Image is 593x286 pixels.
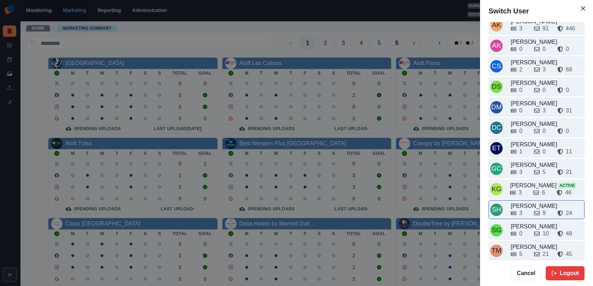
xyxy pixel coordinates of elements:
[543,86,546,94] div: 0
[543,24,549,33] div: 91
[511,120,583,128] div: [PERSON_NAME]
[511,99,583,108] div: [PERSON_NAME]
[511,243,583,251] div: [PERSON_NAME]
[566,86,569,94] div: 0
[543,168,546,176] div: 5
[543,127,546,135] div: 0
[511,140,583,149] div: [PERSON_NAME]
[566,209,572,217] div: 24
[492,37,501,54] div: Alicia Kalogeropoulos
[543,106,546,115] div: 3
[511,161,583,169] div: [PERSON_NAME]
[492,140,501,157] div: Emily Tanedo
[543,250,549,258] div: 21
[519,127,522,135] div: 0
[566,45,569,53] div: 0
[511,266,541,280] button: Cancel
[492,17,501,34] div: Alex Kalogeropoulos
[519,65,522,74] div: 2
[566,250,572,258] div: 45
[519,209,522,217] div: 3
[519,147,522,156] div: 1
[511,58,583,67] div: [PERSON_NAME]
[491,160,502,177] div: Gizelle Carlos
[492,119,502,136] div: David Colangelo
[519,250,522,258] div: 5
[543,45,546,53] div: 0
[491,99,502,116] div: Darwin Manalo
[542,188,545,197] div: 6
[565,188,571,197] div: 46
[577,3,589,14] button: Close
[543,209,546,217] div: 9
[543,65,546,74] div: 3
[566,65,572,74] div: 68
[566,127,569,135] div: 0
[492,181,502,198] div: Katrina Gallardo
[519,168,522,176] div: 3
[519,45,522,53] div: 0
[558,182,576,189] span: Active
[566,229,572,238] div: 48
[566,24,575,33] div: 446
[543,147,546,156] div: 0
[492,78,501,95] div: Dakota Saunders
[519,106,522,115] div: 0
[519,86,522,94] div: 0
[566,168,572,176] div: 21
[510,181,583,190] div: [PERSON_NAME]
[546,266,585,280] button: Logout
[511,202,583,210] div: [PERSON_NAME]
[511,38,583,46] div: [PERSON_NAME]
[492,242,502,259] div: Tony Manalo
[519,229,522,238] div: 0
[566,147,572,156] div: 11
[492,222,502,239] div: Sarah Gleason
[519,24,522,33] div: 3
[519,188,522,197] div: 3
[492,58,501,75] div: Crizalyn Servida
[511,222,583,231] div: [PERSON_NAME]
[566,106,572,115] div: 31
[511,79,583,87] div: [PERSON_NAME]
[492,201,501,218] div: Sara Haas
[543,229,549,238] div: 10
